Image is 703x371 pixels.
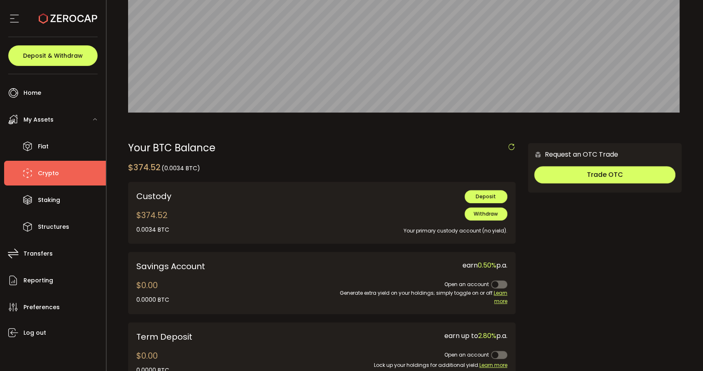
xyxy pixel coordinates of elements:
div: Your BTC Balance [128,143,516,153]
div: Generate extra yield on your holdings; simply toggle on or off. [328,289,507,305]
span: Reporting [23,275,53,286]
span: Home [23,87,41,99]
span: Open an account [444,351,489,358]
span: Deposit & Withdraw [23,53,83,59]
span: Crypto [38,167,59,179]
span: 0.50% [478,261,496,270]
span: Open an account [444,281,489,288]
span: Learn more [494,289,507,305]
span: Preferences [23,301,60,313]
span: Withdraw [474,210,498,217]
button: Withdraw [465,207,507,221]
div: Request an OTC Trade [528,149,618,160]
button: Deposit & Withdraw [8,45,98,66]
span: Learn more [479,362,507,369]
button: Trade OTC [534,166,675,183]
div: $374.52 [136,209,169,234]
span: 2.80% [478,331,496,340]
span: earn up to p.a. [444,331,507,340]
div: Savings Account [136,260,316,272]
div: Term Deposit [136,331,285,343]
span: Trade OTC [586,170,623,179]
div: $374.52 [128,161,200,174]
iframe: Chat Widget [662,331,703,371]
div: Your primary custody account (no yield). [297,221,507,235]
span: Structures [38,221,69,233]
div: $0.00 [136,279,169,304]
span: Deposit [476,193,496,200]
span: Staking [38,194,60,206]
div: Lock up your holdings for additional yield. [297,361,507,369]
span: Transfers [23,248,53,260]
div: 0.0000 BTC [136,296,169,304]
span: My Assets [23,114,54,126]
button: Deposit [465,190,507,203]
span: (0.0034 BTC) [161,164,200,172]
div: Custody [136,190,285,202]
img: 6nGpN7MZ9FLuBP83NiajKbTRY4UzlzQtBKtCrLLspmCkSvCZHBKvY3NxgQaT5JnOQREvtQ257bXeeSTueZfAPizblJ+Fe8JwA... [534,151,542,158]
span: Fiat [38,141,49,153]
span: Log out [23,327,46,339]
div: 0.0034 BTC [136,225,169,234]
span: earn p.a. [462,261,507,270]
